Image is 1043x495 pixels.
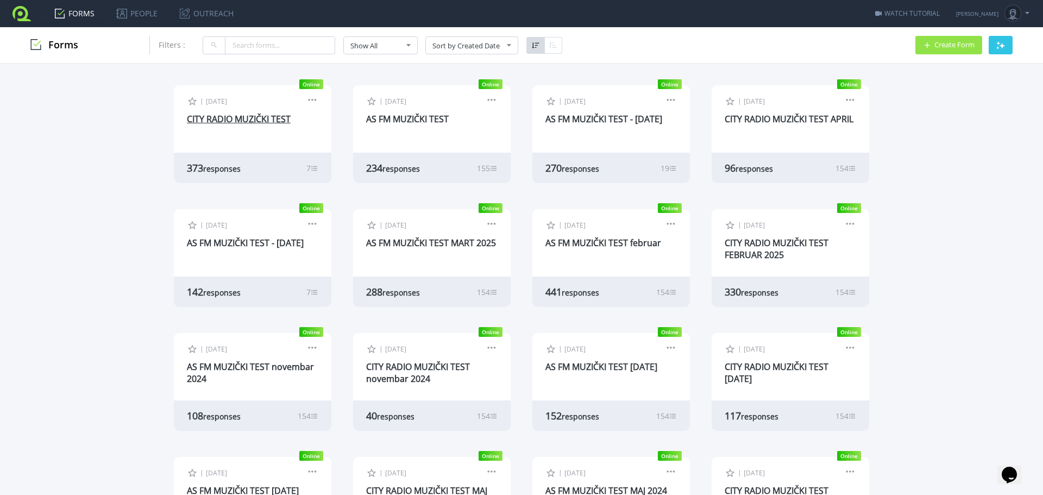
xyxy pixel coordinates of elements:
[30,39,78,51] h3: Forms
[744,468,765,478] span: [DATE]
[206,468,227,478] span: [DATE]
[835,411,856,421] div: 154
[203,287,241,298] span: responses
[477,163,498,173] div: 155
[564,221,586,230] span: [DATE]
[738,220,742,229] span: |
[545,409,626,422] div: 152
[306,287,318,297] div: 7
[837,327,861,337] span: Online
[377,411,414,422] span: responses
[545,113,662,125] a: AS FM MUZIČKI TEST - [DATE]
[656,411,677,421] div: 154
[382,287,420,298] span: responses
[658,79,682,89] span: Online
[725,113,853,125] a: CITY RADIO MUZIČKI TEST APRIL
[299,203,323,213] span: Online
[366,161,447,174] div: 234
[379,96,383,105] span: |
[366,285,447,298] div: 288
[725,285,805,298] div: 330
[738,96,742,105] span: |
[562,164,599,174] span: responses
[562,411,599,422] span: responses
[206,221,227,230] span: [DATE]
[997,452,1032,484] iframe: chat widget
[187,113,291,125] a: CITY RADIO MUZIČKI TEST
[187,361,314,385] a: AS FM MUZIČKI TEST novembar 2024
[564,97,586,106] span: [DATE]
[225,36,335,54] input: Search forms...
[477,411,498,421] div: 154
[187,285,267,298] div: 142
[200,344,204,353] span: |
[299,451,323,461] span: Online
[741,411,778,422] span: responses
[545,161,626,174] div: 270
[385,344,406,354] span: [DATE]
[558,96,562,105] span: |
[545,237,661,249] a: AS FM MUZIČKI TEST februar
[725,161,805,174] div: 96
[187,161,267,174] div: 373
[725,237,828,261] a: CITY RADIO MUZIČKI TEST FEBRUAR 2025
[379,468,383,477] span: |
[989,36,1013,54] button: AI Generate
[200,220,204,229] span: |
[837,79,861,89] span: Online
[366,113,449,125] a: AS FM MUZIČKI TEST
[206,344,227,354] span: [DATE]
[385,221,406,230] span: [DATE]
[379,344,383,353] span: |
[558,344,562,353] span: |
[725,409,805,422] div: 117
[299,327,323,337] span: Online
[736,164,773,174] span: responses
[837,203,861,213] span: Online
[477,287,498,297] div: 154
[298,411,318,421] div: 154
[479,203,502,213] span: Online
[915,36,982,54] button: Create Form
[744,221,765,230] span: [DATE]
[564,468,586,478] span: [DATE]
[741,287,778,298] span: responses
[299,79,323,89] span: Online
[206,97,227,106] span: [DATE]
[382,164,420,174] span: responses
[479,79,502,89] span: Online
[658,327,682,337] span: Online
[744,344,765,354] span: [DATE]
[658,203,682,213] span: Online
[203,411,241,422] span: responses
[366,361,470,385] a: CITY RADIO MUZIČKI TEST novembar 2024
[385,468,406,478] span: [DATE]
[738,344,742,353] span: |
[545,285,626,298] div: 441
[558,220,562,229] span: |
[738,468,742,477] span: |
[385,97,406,106] span: [DATE]
[562,287,599,298] span: responses
[558,468,562,477] span: |
[837,451,861,461] span: Online
[545,361,657,373] a: AS FM MUZIČKI TEST [DATE]
[658,451,682,461] span: Online
[203,164,241,174] span: responses
[366,409,447,422] div: 40
[875,9,940,18] a: WATCH TUTORIAL
[725,361,828,385] a: CITY RADIO MUZIČKI TEST [DATE]
[661,163,677,173] div: 19
[479,327,502,337] span: Online
[744,97,765,106] span: [DATE]
[379,220,383,229] span: |
[479,451,502,461] span: Online
[934,41,975,48] span: Create Form
[835,163,856,173] div: 154
[656,287,677,297] div: 154
[306,163,318,173] div: 7
[187,409,267,422] div: 108
[159,40,185,50] span: Filters :
[564,344,586,354] span: [DATE]
[187,237,304,249] a: AS FM MUZIČKI TEST - [DATE]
